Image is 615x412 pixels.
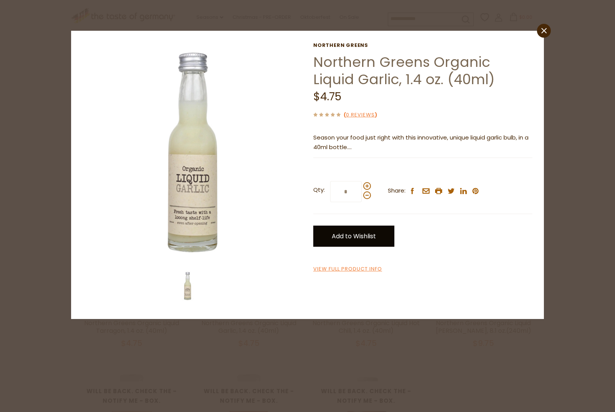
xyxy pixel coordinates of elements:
[172,271,203,301] img: Northern Greens Organic Liquid Garlic Bottle
[313,226,394,247] a: Add to Wishlist
[313,89,341,104] span: $4.75
[313,52,495,89] a: Northern Greens Organic Liquid Garlic, 1.4 oz. (40ml)
[313,265,382,273] a: View Full Product Info
[346,111,375,119] a: 0 Reviews
[83,42,302,262] img: Northern Greens Organic Liquid Garlic Bottle
[313,185,325,195] strong: Qty:
[330,181,362,202] input: Qty:
[313,133,532,152] p: Season your food just right with this innovative, unique liquid garlic bulb, in a 40ml bottle.
[344,111,377,118] span: ( )
[313,42,532,48] a: Northern Greens
[388,186,406,196] span: Share:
